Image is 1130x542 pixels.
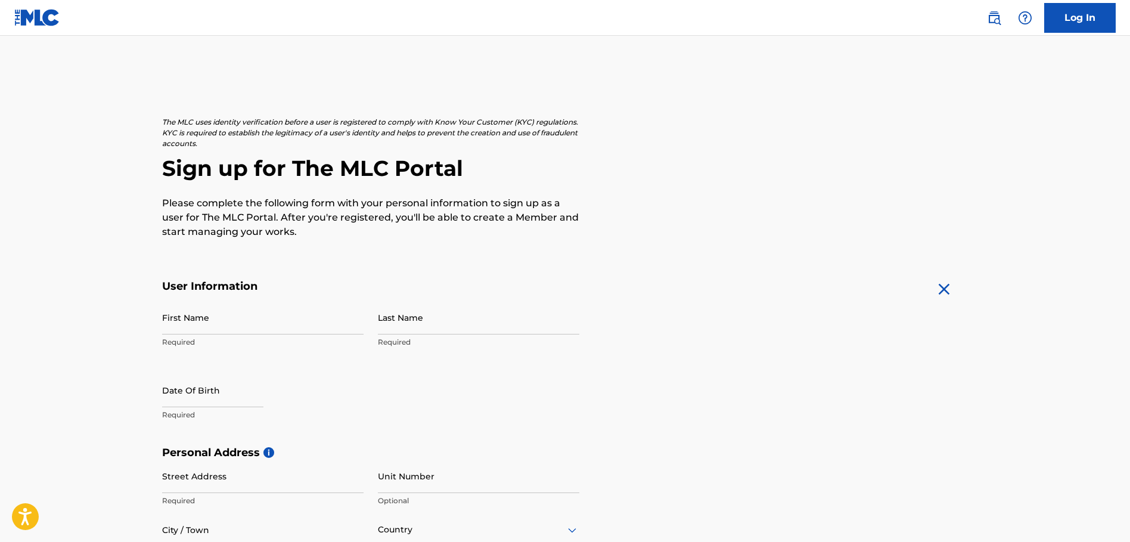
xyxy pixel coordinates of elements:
[1070,485,1130,542] iframe: Chat Widget
[162,196,579,239] p: Please complete the following form with your personal information to sign up as a user for The ML...
[162,155,968,182] h2: Sign up for The MLC Portal
[987,11,1001,25] img: search
[162,446,968,460] h5: Personal Address
[935,280,954,299] img: close
[14,9,60,26] img: MLC Logo
[162,117,579,149] p: The MLC uses identity verification before a user is registered to comply with Know Your Customer ...
[378,495,579,506] p: Optional
[263,447,274,458] span: i
[162,410,364,420] p: Required
[1018,11,1032,25] img: help
[1013,6,1037,30] div: Help
[1044,3,1116,33] a: Log In
[162,495,364,506] p: Required
[162,337,364,348] p: Required
[982,6,1006,30] a: Public Search
[162,280,579,293] h5: User Information
[378,337,579,348] p: Required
